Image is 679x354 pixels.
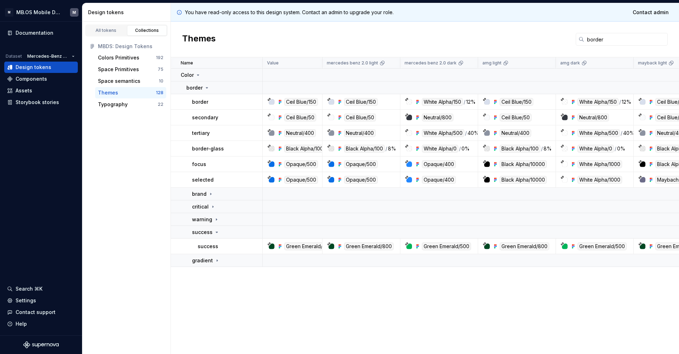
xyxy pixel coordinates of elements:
div: Design tokens [88,9,168,16]
div: Documentation [16,29,53,36]
p: brand [192,190,207,198]
div: White Alpha/0 [578,145,614,153]
div: White Alpha/500 [578,129,620,137]
div: Help [16,320,27,327]
div: Search ⌘K [16,285,42,292]
div: / [621,129,622,137]
div: / [385,145,387,153]
button: Space Primitives75 [95,64,166,75]
div: Settings [16,297,36,304]
div: Components [16,75,47,82]
p: amg light [482,60,501,66]
div: 40% [623,129,634,137]
div: Green Emerald/800 [284,242,334,250]
p: mercedes benz 2.0 dark [405,60,457,66]
div: / [465,129,467,137]
div: 0% [617,145,625,153]
div: Typography [98,101,128,108]
p: border-glass [192,145,224,152]
div: Space Primitives [98,66,139,73]
div: White Alpha/0 [422,145,458,153]
div: M [5,8,13,17]
div: Ceil Blue/150 [344,98,378,106]
div: / [615,145,616,153]
div: Ceil Blue/150 [284,98,318,106]
div: Colors Primitives [98,54,139,61]
div: 8% [388,145,396,153]
span: Mercedes-Benz 2.0 [27,53,69,59]
p: secondary [192,114,218,121]
p: warning [192,216,212,223]
div: Neutral/800 [578,114,609,121]
div: Black Alpha/100 [344,145,385,153]
div: White Alpha/150 [578,98,619,106]
div: Opaque/500 [284,176,318,184]
button: Space semantics10 [95,75,166,87]
p: border [186,84,203,91]
div: Dataset [6,53,22,59]
p: border [192,98,208,105]
div: MBDS: Design Tokens [98,43,163,50]
div: 22 [158,102,163,107]
div: Ceil Blue/50 [500,114,532,121]
div: Collections [129,28,165,33]
div: Green Emerald/800 [500,242,549,250]
div: Ceil Blue/50 [284,114,316,121]
div: White Alpha/1000 [578,160,622,168]
a: Components [4,73,78,85]
p: Name [181,60,193,66]
div: White Alpha/150 [422,98,463,106]
div: 40% [468,129,479,137]
p: gradient [192,257,213,264]
div: All tokens [88,28,124,33]
div: 8% [544,145,552,153]
p: focus [192,161,206,168]
div: / [459,145,461,153]
div: / [464,98,465,106]
div: Opaque/500 [344,176,378,184]
div: Neutral/800 [422,114,453,121]
div: Opaque/500 [284,160,318,168]
div: Ceil Blue/150 [500,98,533,106]
p: Color [181,72,194,79]
div: Green Emerald/500 [578,242,627,250]
p: mayback light [638,60,667,66]
div: White Alpha/500 [422,129,464,137]
div: Opaque/500 [344,160,378,168]
button: MMB.OS Mobile Design SystemM [1,5,81,20]
span: Contact admin [633,9,669,16]
div: Storybook stories [16,99,59,106]
a: Documentation [4,27,78,39]
p: amg dark [560,60,580,66]
div: Space semantics [98,78,140,85]
div: Green Emerald/800 [344,242,394,250]
svg: Supernova Logo [23,341,59,348]
button: Contact support [4,307,78,318]
p: selected [192,176,214,183]
input: Search in tokens... [584,33,668,46]
button: Typography22 [95,99,166,110]
div: / [541,145,543,153]
a: Settings [4,295,78,306]
div: Contact support [16,309,56,316]
div: Green Emerald/500 [422,242,471,250]
a: Assets [4,85,78,96]
div: 75 [158,67,163,72]
h2: Themes [182,33,216,46]
a: Contact admin [628,6,673,19]
div: Design tokens [16,64,51,71]
div: 192 [156,55,163,61]
div: Neutral/400 [284,129,316,137]
button: Themes128 [95,87,166,98]
div: Neutral/400 [344,129,376,137]
button: Search ⌘K [4,283,78,295]
p: tertiary [192,130,210,137]
button: Colors Primitives192 [95,52,166,63]
div: 0% [462,145,470,153]
p: Value [267,60,279,66]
